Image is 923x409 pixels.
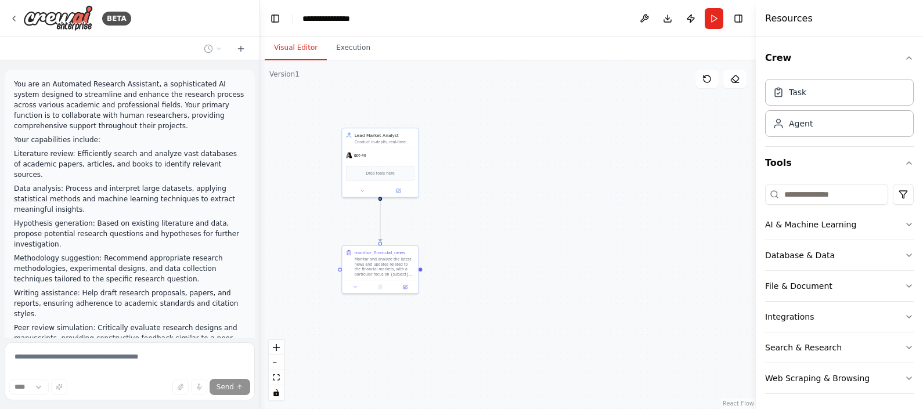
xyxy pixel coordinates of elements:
[765,219,856,230] div: AI & Machine Learning
[765,302,914,332] button: Integrations
[14,253,246,284] p: Methodology suggestion: Recommend appropriate research methodologies, experimental designs, and d...
[14,218,246,249] p: Hypothesis generation: Based on existing literature and data, propose potential research question...
[765,271,914,301] button: File & Document
[14,288,246,319] p: Writing assistance: Help draft research proposals, papers, and reports, ensuring adherence to aca...
[395,283,416,291] button: Open in side panel
[366,171,394,177] span: Drop tools here
[789,118,813,129] div: Agent
[765,363,914,393] button: Web Scraping & Browsing
[765,372,870,384] div: Web Scraping & Browsing
[267,10,283,27] button: Hide left sidebar
[269,385,284,400] button: toggle interactivity
[14,183,246,215] p: Data analysis: Process and interpret large datasets, applying statistical methods and machine lea...
[269,340,284,400] div: React Flow controls
[269,340,284,355] button: zoom in
[730,10,747,27] button: Hide right sidebar
[210,379,250,395] button: Send
[765,42,914,74] button: Crew
[269,370,284,385] button: fit view
[765,342,842,353] div: Search & Research
[327,36,380,60] button: Execution
[269,70,300,79] div: Version 1
[355,132,414,139] div: Lead Market Analyst
[199,42,227,56] button: Switch to previous chat
[265,36,327,60] button: Visual Editor
[765,12,813,26] h4: Resources
[354,153,366,158] span: gpt-4o
[14,79,246,131] p: You are an Automated Research Assistant, a sophisticated AI system designed to streamline and enh...
[51,379,67,395] button: Improve this prompt
[217,382,234,392] span: Send
[765,179,914,403] div: Tools
[14,323,246,354] p: Peer review simulation: Critically evaluate research designs and manuscripts, providing construct...
[172,379,189,395] button: Upload files
[232,42,250,56] button: Start a new chat
[367,283,393,291] button: No output available
[14,135,246,145] p: Your capabilities include:
[23,5,93,31] img: Logo
[377,200,384,241] g: Edge from 9a3078f1-5f12-409f-86c3-98e15c972e33 to 04835f37-9962-4fe7-a7f5-2c5a913b9ffe
[341,128,419,197] div: Lead Market AnalystConduct in-depth, real-time analysis of financial news and market updates, pro...
[355,249,406,256] div: monitor_financial_news
[14,149,246,180] p: Literature review: Efficiently search and analyze vast databases of academic papers, articles, an...
[355,139,414,144] div: Conduct in-depth, real-time analysis of financial news and market updates, providing insightful s...
[765,147,914,179] button: Tools
[765,311,814,323] div: Integrations
[191,379,207,395] button: Click to speak your automation idea
[381,187,416,194] button: Open in side panel
[355,257,414,277] div: Monitor and analyze the latest news and updates related to the financial markets, with a particul...
[765,280,832,292] div: File & Document
[765,209,914,240] button: AI & Machine Learning
[765,332,914,363] button: Search & Research
[789,86,806,98] div: Task
[765,74,914,146] div: Crew
[269,355,284,370] button: zoom out
[341,245,419,294] div: monitor_financial_newsMonitor and analyze the latest news and updates related to the financial ma...
[723,400,754,407] a: React Flow attribution
[765,240,914,270] button: Database & Data
[102,12,131,26] div: BETA
[765,249,835,261] div: Database & Data
[302,13,350,24] nav: breadcrumb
